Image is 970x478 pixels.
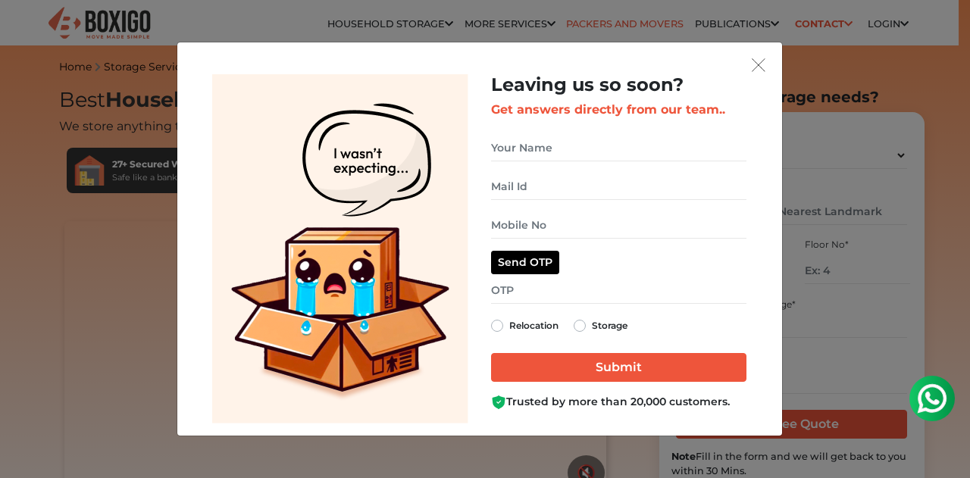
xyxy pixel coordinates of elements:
h3: Get answers directly from our team.. [491,102,746,117]
input: Your Name [491,135,746,161]
input: Mail Id [491,173,746,200]
img: Boxigo Customer Shield [491,395,506,410]
h2: Leaving us so soon? [491,74,746,96]
input: Mobile No [491,212,746,239]
button: Send OTP [491,251,559,274]
input: OTP [491,277,746,304]
img: exit [752,58,765,72]
input: Submit [491,353,746,382]
img: Lead Welcome Image [212,74,468,423]
label: Storage [592,317,627,335]
div: Trusted by more than 20,000 customers. [491,394,746,410]
label: Relocation [509,317,559,335]
img: whatsapp-icon.svg [15,15,45,45]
